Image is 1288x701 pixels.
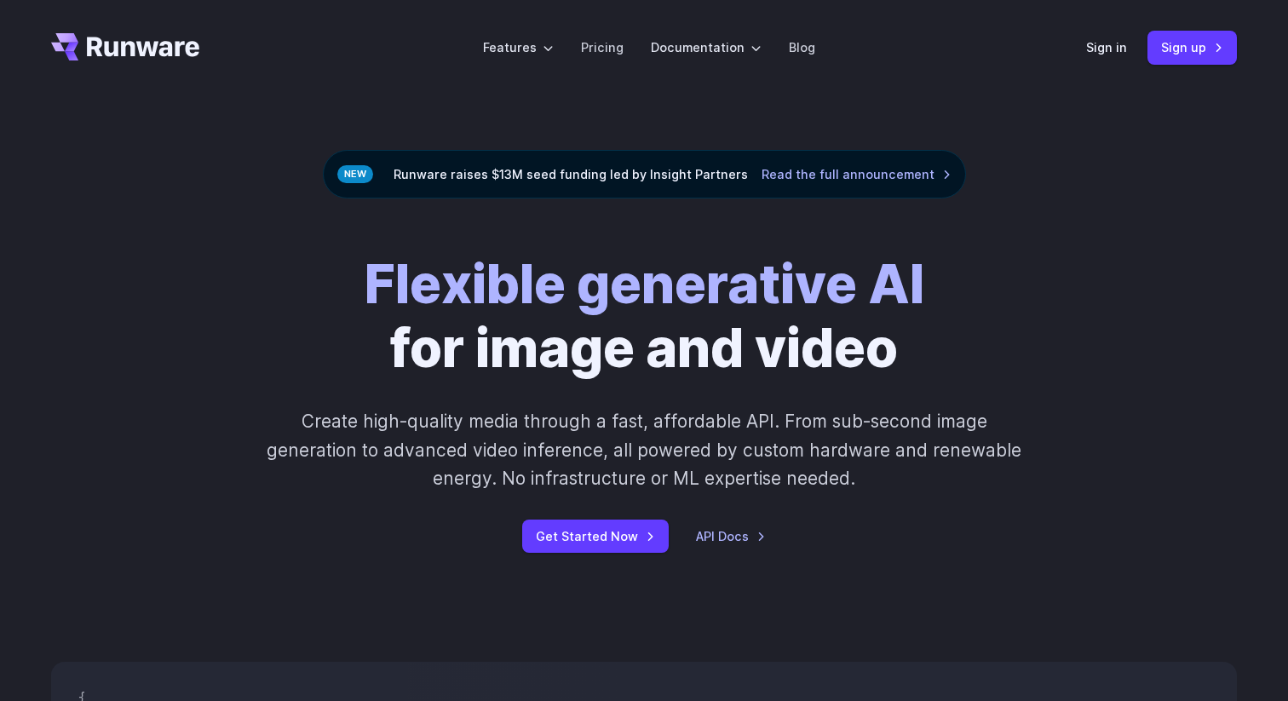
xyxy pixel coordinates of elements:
[762,164,952,184] a: Read the full announcement
[522,520,669,553] a: Get Started Now
[483,37,554,57] label: Features
[265,407,1024,492] p: Create high-quality media through a fast, affordable API. From sub-second image generation to adv...
[1147,31,1237,64] a: Sign up
[651,37,762,57] label: Documentation
[51,33,199,60] a: Go to /
[365,252,924,316] strong: Flexible generative AI
[581,37,624,57] a: Pricing
[1086,37,1127,57] a: Sign in
[789,37,815,57] a: Blog
[365,253,924,380] h1: for image and video
[323,150,966,198] div: Runware raises $13M seed funding led by Insight Partners
[696,526,766,546] a: API Docs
